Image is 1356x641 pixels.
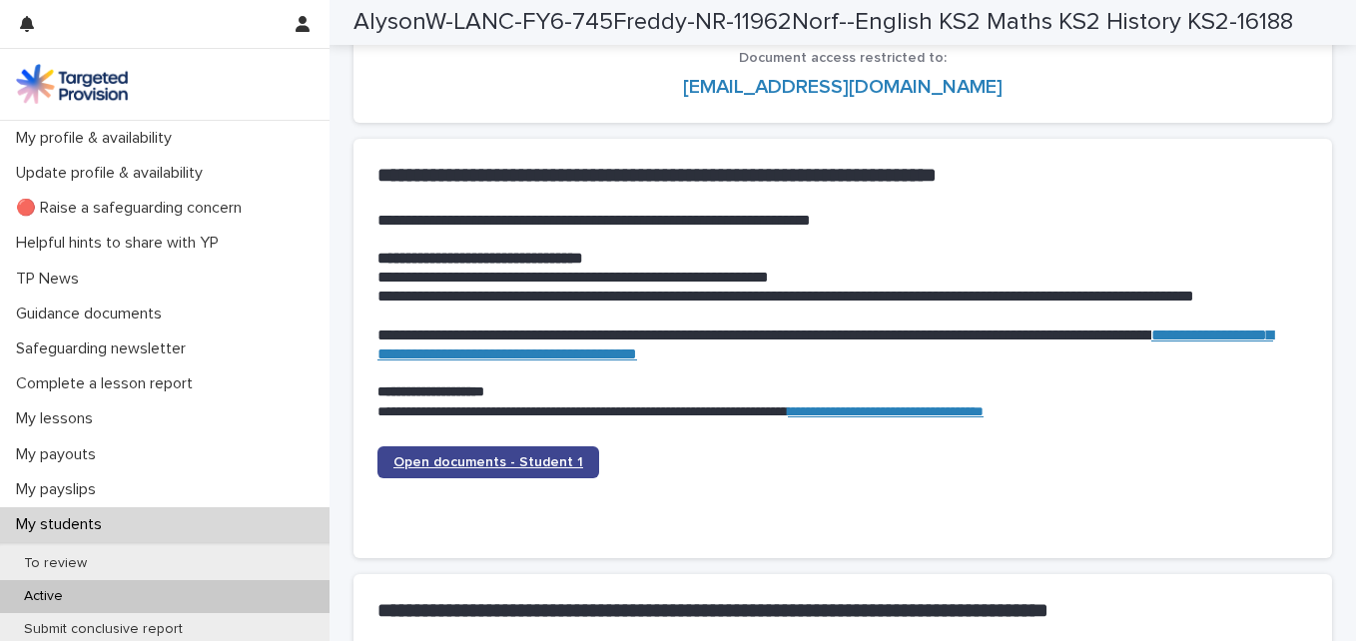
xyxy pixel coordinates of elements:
[8,588,79,605] p: Active
[8,234,235,253] p: Helpful hints to share with YP
[8,515,118,534] p: My students
[8,621,199,638] p: Submit conclusive report
[393,455,583,469] span: Open documents - Student 1
[8,445,112,464] p: My payouts
[8,129,188,148] p: My profile & availability
[8,270,95,289] p: TP News
[8,374,209,393] p: Complete a lesson report
[8,409,109,428] p: My lessons
[8,164,219,183] p: Update profile & availability
[377,446,599,478] a: Open documents - Student 1
[16,64,128,104] img: M5nRWzHhSzIhMunXDL62
[739,51,947,65] span: Document access restricted to:
[353,8,1293,37] h2: AlysonW-LANC-FY6-745Freddy-NR-11962Norf--English KS2 Maths KS2 History KS2-16188
[8,199,258,218] p: 🔴 Raise a safeguarding concern
[8,555,103,572] p: To review
[683,77,1003,97] a: [EMAIL_ADDRESS][DOMAIN_NAME]
[8,305,178,323] p: Guidance documents
[8,480,112,499] p: My payslips
[8,339,202,358] p: Safeguarding newsletter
